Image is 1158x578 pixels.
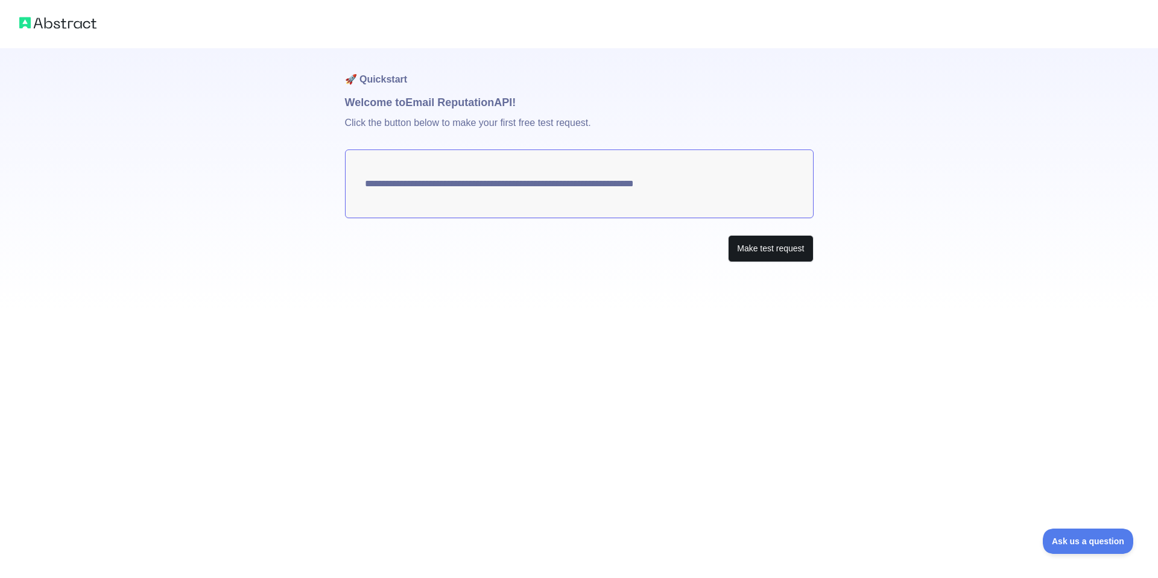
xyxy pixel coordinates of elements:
[1043,529,1134,554] iframe: Toggle Customer Support
[345,94,814,111] h1: Welcome to Email Reputation API!
[728,235,813,262] button: Make test request
[345,48,814,94] h1: 🚀 Quickstart
[345,111,814,149] p: Click the button below to make your first free test request.
[19,14,96,31] img: Abstract logo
